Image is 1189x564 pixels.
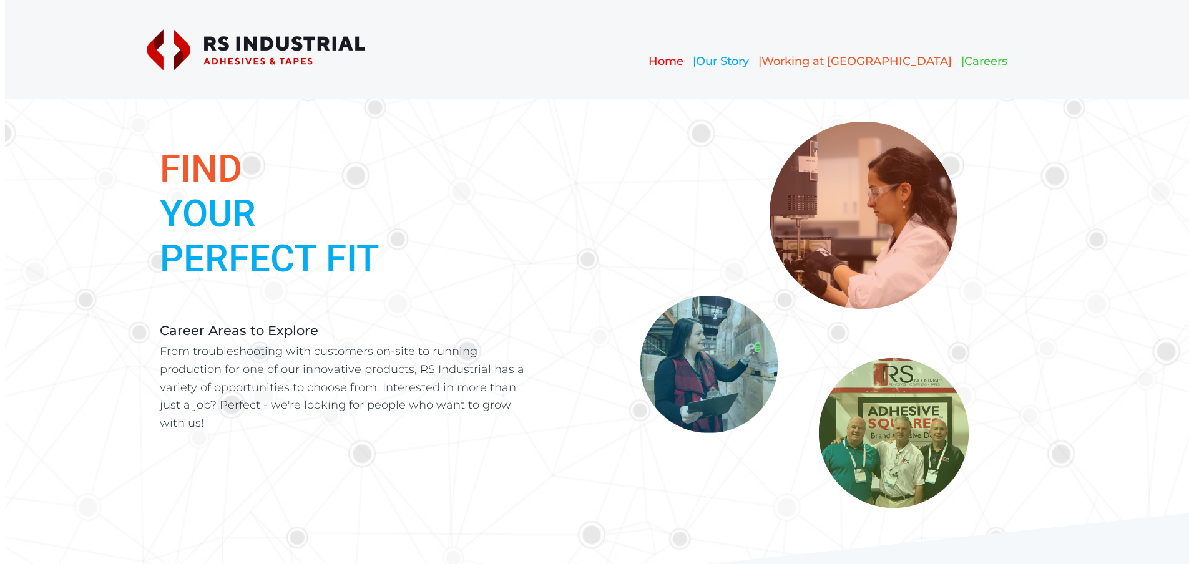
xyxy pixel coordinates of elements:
[693,54,696,68] span: |
[648,54,683,68] a: Home
[696,54,749,68] a: Our Story
[160,343,527,432] p: From troubleshooting with customers on-site to running production for one of our innovative produ...
[160,147,242,191] span: FIND
[627,121,1016,508] img: Bubbles_Careers
[160,192,256,236] span: YOUR
[758,54,761,68] span: |
[147,29,365,70] img: rs-normal
[761,54,952,68] a: Working at [GEOGRAPHIC_DATA]
[964,54,1007,68] a: Careers
[160,236,379,281] span: PERFECT FIT
[961,54,964,68] span: |
[160,323,318,338] strong: Career Areas to Explore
